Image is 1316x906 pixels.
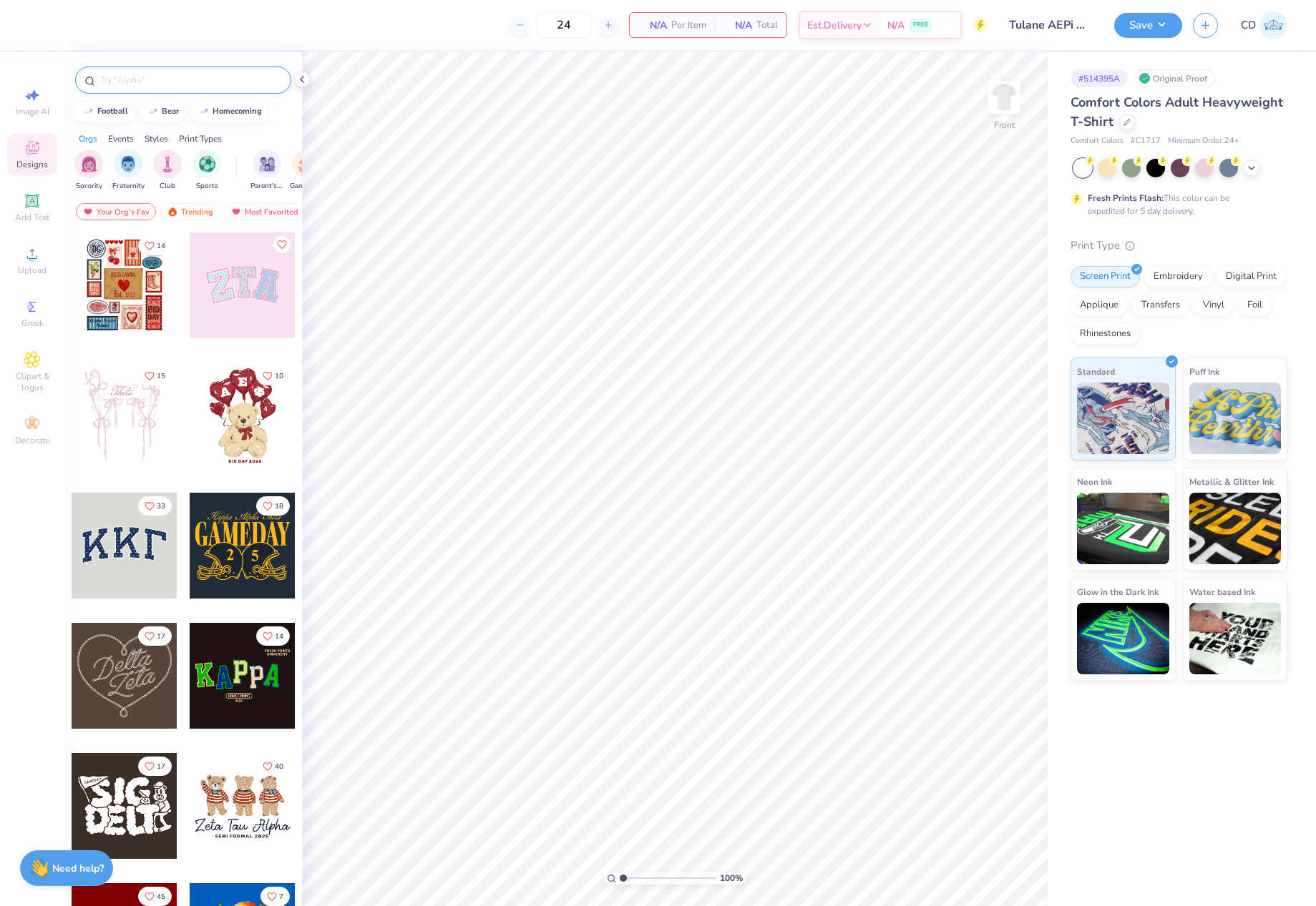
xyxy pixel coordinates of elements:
input: – – [536,12,592,38]
div: Rhinestones [1071,323,1140,345]
span: Club [160,181,175,192]
button: football [75,101,135,122]
span: 15 [157,373,165,380]
span: # C1717 [1131,135,1161,147]
strong: Need help? [52,862,104,875]
span: Est. Delivery [807,18,862,33]
img: trend_line.gif [147,107,159,116]
span: Upload [18,265,47,276]
input: Untitled Design [998,11,1103,39]
button: homecoming [190,101,268,122]
span: Comfort Colors [1071,135,1124,147]
img: Sorority Image [81,156,97,172]
span: Comfort Colors Adult Heavyweight T-Shirt [1071,94,1283,130]
div: Digital Print [1217,266,1286,287]
img: Club Image [160,156,175,172]
span: 17 [157,633,165,640]
span: FREE [913,20,928,30]
span: Sorority [76,181,102,192]
button: filter button [290,149,323,192]
div: This color can be expedited for 5 day delivery. [1088,192,1264,217]
button: Like [256,626,290,646]
button: Like [138,757,172,776]
div: Events [108,132,134,145]
img: Standard [1077,383,1169,454]
div: filter for Fraternity [112,149,145,192]
span: Decorate [15,435,49,446]
span: N/A [638,18,667,33]
span: 10 [275,373,283,380]
button: filter button [112,149,145,192]
button: Like [256,366,290,385]
div: Styles [145,132,168,145]
div: Applique [1071,295,1128,316]
img: trend_line.gif [83,107,94,116]
span: Total [756,18,778,33]
span: N/A [887,18,905,33]
img: Water based Ink [1189,603,1282,674]
img: Front [990,83,1018,112]
button: filter button [250,149,283,192]
button: Like [138,496,172,516]
span: Sports [196,181,218,192]
div: filter for Sports [192,149,221,192]
div: Original Proof [1135,69,1215,87]
span: Water based Ink [1189,584,1255,599]
input: Try "Alpha" [99,73,282,87]
span: Glow in the Dark Ink [1077,584,1159,599]
div: Orgs [79,132,97,145]
img: Sports Image [199,156,215,172]
button: Like [138,887,172,906]
img: trending.gif [167,207,178,217]
img: most_fav.gif [230,207,242,217]
span: CD [1241,17,1256,34]
div: bear [162,107,179,115]
span: Puff Ink [1189,364,1219,379]
span: 14 [275,633,283,640]
span: 40 [275,763,283,770]
div: Embroidery [1144,266,1212,287]
span: Parent's Weekend [250,181,283,192]
img: trend_line.gif [198,107,210,116]
button: Like [138,236,172,255]
span: Game Day [290,181,323,192]
span: 7 [279,893,283,900]
img: Fraternity Image [120,156,136,172]
button: Like [260,887,290,906]
span: Add Text [15,212,49,223]
button: filter button [153,149,182,192]
div: filter for Sorority [74,149,103,192]
button: filter button [192,149,221,192]
span: 45 [157,893,165,900]
div: Most Favorited [224,203,305,220]
img: Puff Ink [1189,383,1282,454]
button: filter button [74,149,103,192]
div: # 514395A [1071,69,1128,87]
button: Like [256,757,290,776]
span: Fraternity [112,181,145,192]
div: filter for Club [153,149,182,192]
span: Clipart & logos [7,370,57,393]
span: Greek [21,317,44,329]
div: Print Type [1071,237,1287,254]
img: Game Day Image [298,156,315,172]
div: Trending [160,203,220,220]
div: filter for Game Day [290,149,323,192]
div: Your Org's Fav [76,203,156,220]
img: Parent's Weekend Image [259,156,276,172]
span: Neon Ink [1077,474,1112,489]
img: Neon Ink [1077,493,1169,564]
span: N/A [723,18,752,33]
span: Standard [1077,364,1115,379]
div: Foil [1238,295,1272,316]
div: Screen Print [1071,266,1140,287]
span: Per Item [671,18,706,33]
div: Print Types [179,132,222,145]
img: most_fav.gif [82,207,94,217]
button: bear [140,101,185,122]
span: 33 [157,503,165,510]
img: Cedric Diasanta [1259,11,1287,39]
div: Transfers [1132,295,1189,316]
div: Front [994,119,1015,132]
div: homecoming [213,107,262,115]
